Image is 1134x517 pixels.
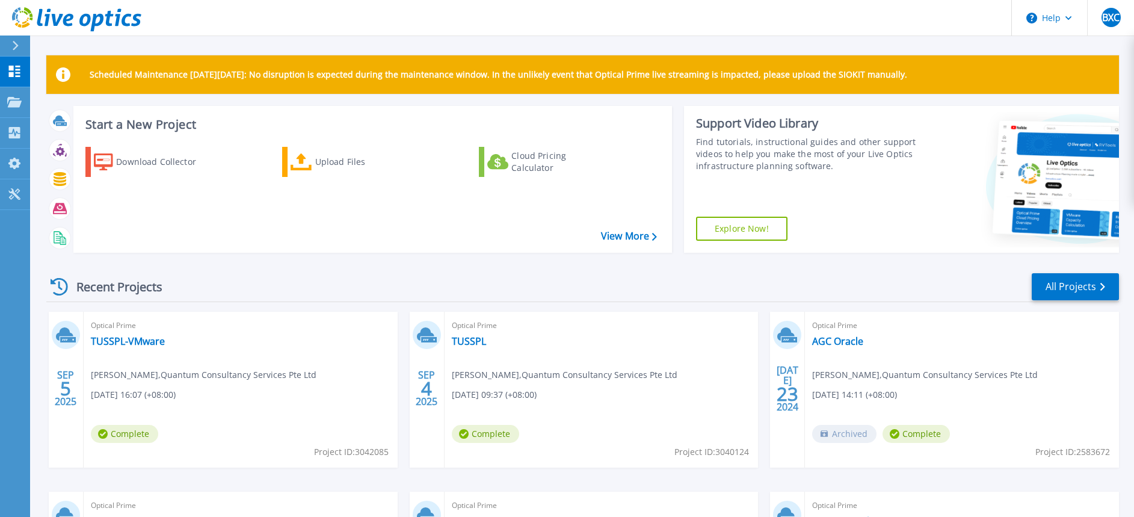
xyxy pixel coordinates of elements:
[85,147,220,177] a: Download Collector
[46,272,179,302] div: Recent Projects
[511,150,608,174] div: Cloud Pricing Calculator
[1032,273,1119,300] a: All Projects
[282,147,416,177] a: Upload Files
[90,70,907,79] p: Scheduled Maintenance [DATE][DATE]: No disruption is expected during the maintenance window. In t...
[776,367,799,410] div: [DATE] 2024
[777,389,798,399] span: 23
[812,335,863,347] a: AGC Oracle
[314,445,389,459] span: Project ID: 3042085
[315,150,411,174] div: Upload Files
[91,368,316,382] span: [PERSON_NAME] , Quantum Consultancy Services Pte Ltd
[674,445,749,459] span: Project ID: 3040124
[85,118,656,131] h3: Start a New Project
[415,367,438,410] div: SEP 2025
[452,335,486,347] a: TUSSPL
[452,425,519,443] span: Complete
[696,136,917,172] div: Find tutorials, instructional guides and other support videos to help you make the most of your L...
[812,319,1112,332] span: Optical Prime
[812,425,877,443] span: Archived
[54,367,77,410] div: SEP 2025
[421,383,432,394] span: 4
[883,425,950,443] span: Complete
[696,217,787,241] a: Explore Now!
[60,383,71,394] span: 5
[812,499,1112,512] span: Optical Prime
[601,231,657,242] a: View More
[116,150,212,174] div: Download Collector
[479,147,613,177] a: Cloud Pricing Calculator
[452,368,677,382] span: [PERSON_NAME] , Quantum Consultancy Services Pte Ltd
[696,116,917,131] div: Support Video Library
[91,425,158,443] span: Complete
[1035,445,1110,459] span: Project ID: 2583672
[1102,13,1120,22] span: BXC
[452,319,751,332] span: Optical Prime
[812,388,897,401] span: [DATE] 14:11 (+08:00)
[452,499,751,512] span: Optical Prime
[812,368,1038,382] span: [PERSON_NAME] , Quantum Consultancy Services Pte Ltd
[91,499,390,512] span: Optical Prime
[452,388,537,401] span: [DATE] 09:37 (+08:00)
[91,335,165,347] a: TUSSPL-VMware
[91,319,390,332] span: Optical Prime
[91,388,176,401] span: [DATE] 16:07 (+08:00)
